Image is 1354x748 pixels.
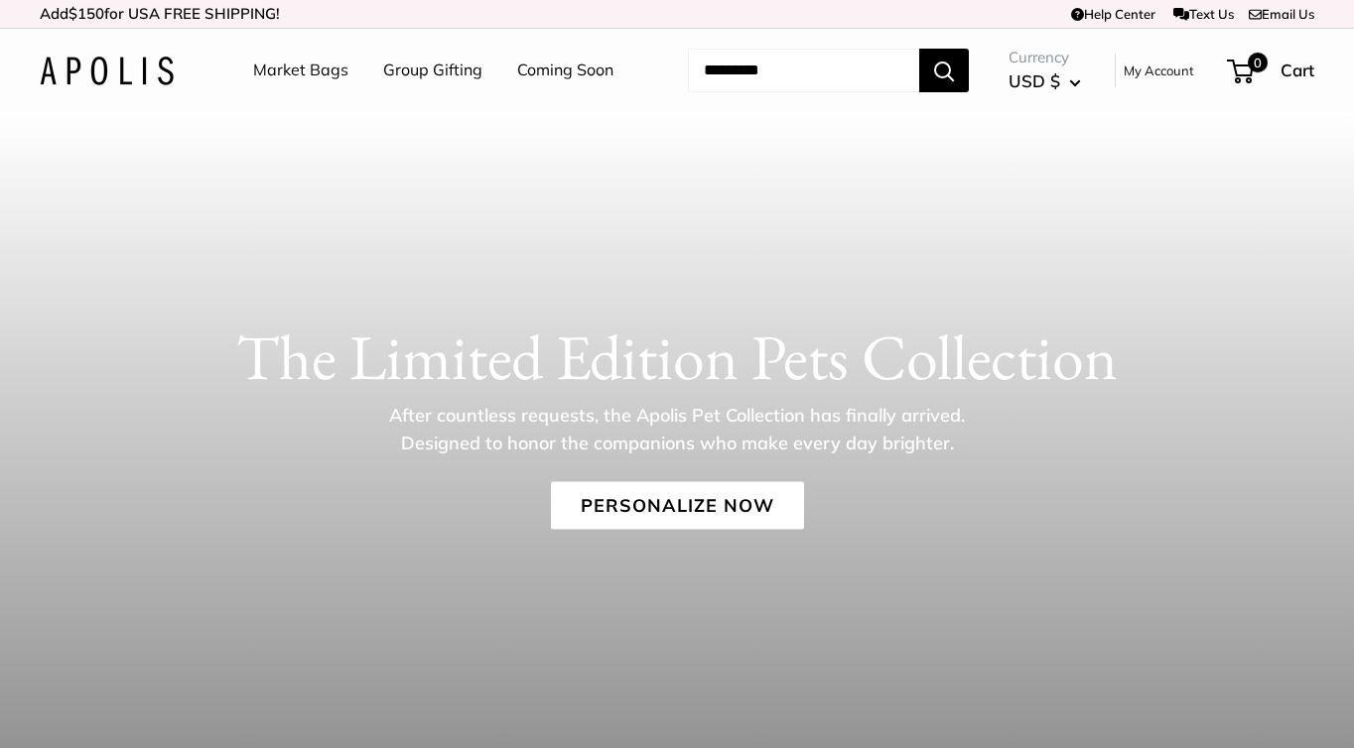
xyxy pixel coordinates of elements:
[688,49,919,92] input: Search...
[1281,60,1314,80] span: Cart
[1173,6,1234,22] a: Text Us
[68,4,104,23] span: $150
[1248,53,1268,72] span: 0
[1249,6,1314,22] a: Email Us
[253,56,348,85] a: Market Bags
[1009,65,1081,97] button: USD $
[1124,59,1194,82] a: My Account
[354,401,1000,456] p: After countless requests, the Apolis Pet Collection has finally arrived. Designed to honor the co...
[517,56,613,85] a: Coming Soon
[40,318,1314,394] h1: The Limited Edition Pets Collection
[1009,70,1060,91] span: USD $
[1071,6,1155,22] a: Help Center
[1009,44,1081,71] span: Currency
[1229,55,1314,86] a: 0 Cart
[40,57,174,85] img: Apolis
[919,49,969,92] button: Search
[551,481,804,529] a: Personalize Now
[383,56,482,85] a: Group Gifting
